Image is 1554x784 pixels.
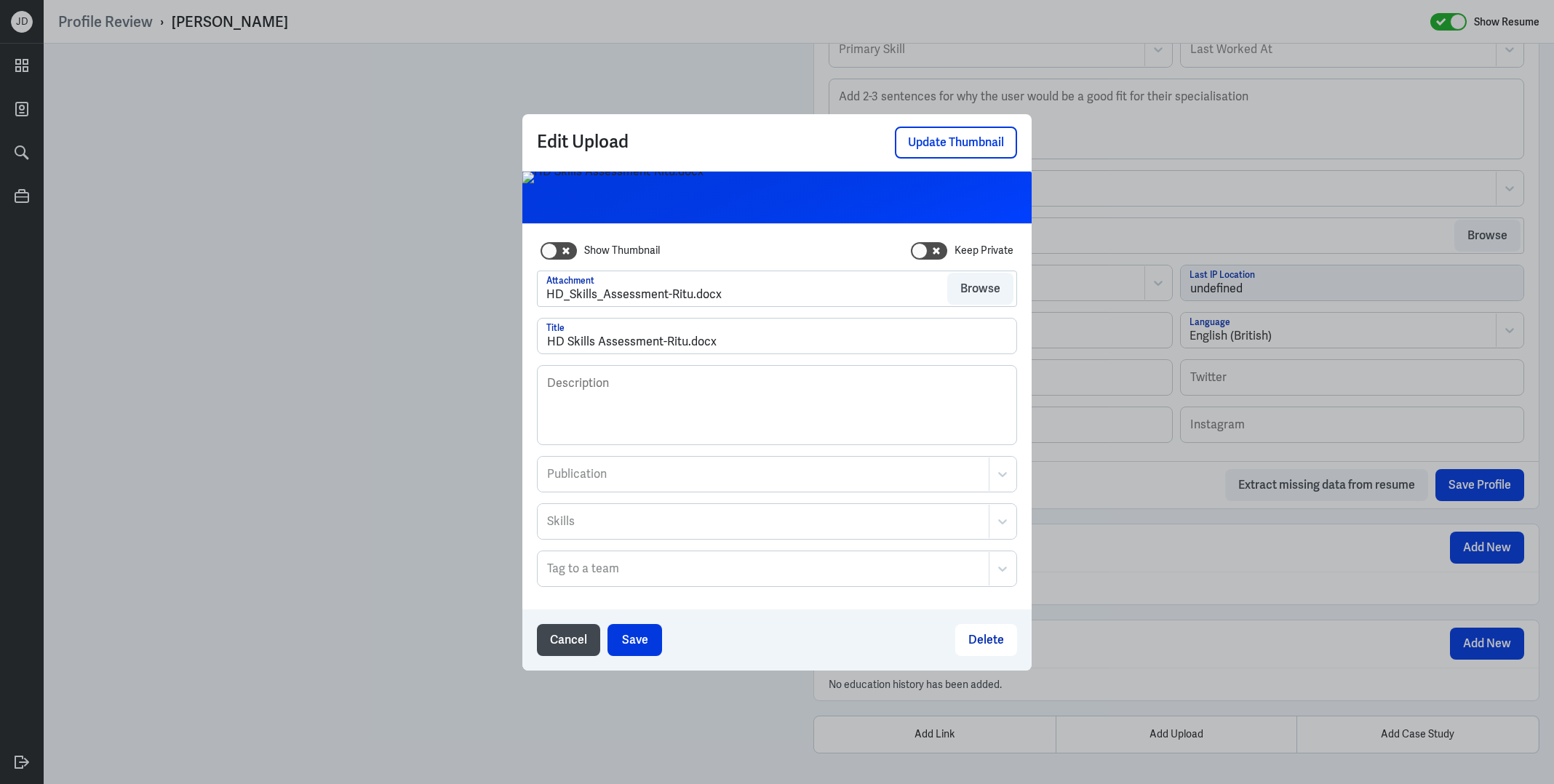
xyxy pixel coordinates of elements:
div: HD_Skills_Assessment-Ritu.docx [546,286,722,303]
label: Show Thumbnail [584,243,660,258]
p: Edit Upload [537,127,777,159]
img: HD Skills Assessment-Ritu.docx [522,172,704,183]
input: Title [538,319,1016,353]
button: Browse [947,273,1013,305]
button: Delete [955,624,1017,656]
button: Update Thumbnail [895,127,1017,159]
label: Keep Private [955,243,1013,258]
button: Cancel [537,624,600,656]
button: Save [607,624,662,656]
